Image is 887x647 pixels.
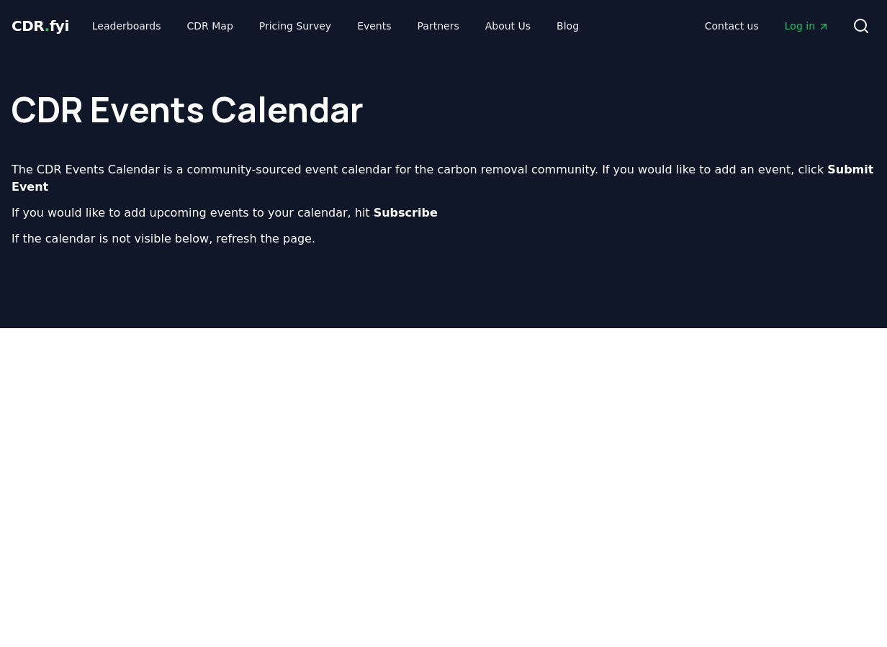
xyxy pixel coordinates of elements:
a: Log in [773,13,841,39]
nav: Main [81,13,590,39]
a: Partners [406,13,471,39]
a: Pricing Survey [248,13,343,39]
span: Log in [785,19,829,33]
a: About Us [474,13,542,39]
p: If the calendar is not visible below, refresh the page. [12,230,875,248]
nav: Main [693,13,841,39]
a: CDR.fyi [12,16,69,36]
b: Subscribe [374,206,438,220]
span: . [45,17,50,35]
p: The CDR Events Calendar is a community-sourced event calendar for the carbon removal community. I... [12,161,875,196]
p: If you would like to add upcoming events to your calendar, hit [12,204,875,222]
a: Leaderboards [81,13,173,39]
a: CDR Map [176,13,245,39]
a: Events [346,13,402,39]
span: CDR fyi [12,17,69,35]
h1: CDR Events Calendar [12,63,875,127]
a: Contact us [693,13,770,39]
a: Blog [545,13,590,39]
